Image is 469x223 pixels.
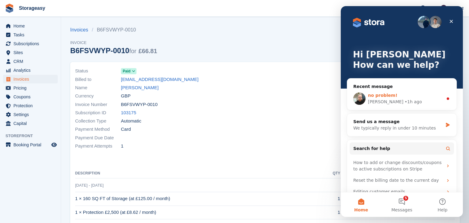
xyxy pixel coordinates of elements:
a: 103175 [121,109,136,116]
a: [PERSON_NAME] [121,84,158,91]
span: Analytics [13,66,50,75]
span: Paid [123,68,130,74]
a: menu [3,119,58,128]
img: stora-icon-8386f47178a22dfd0bd8f6a31ec36ba5ce8667c1dd55bd0f319d3a0aa187defe.svg [5,4,14,13]
span: Tasks [13,31,50,39]
span: Storefront [5,133,61,139]
span: Collection Type [75,118,121,125]
span: Payment Method [75,126,121,133]
iframe: Intercom live chat [341,6,463,217]
span: GBP [121,93,131,100]
td: 1 [321,206,340,219]
span: Settings [13,110,50,119]
span: Booking Portal [13,141,50,149]
span: Home [13,22,50,30]
a: menu [3,31,58,39]
th: QTY [321,169,340,178]
span: Subscription ID [75,109,121,116]
td: 1 [321,192,340,206]
a: menu [3,75,58,83]
a: menu [3,110,58,119]
a: Storageasy [16,3,48,13]
td: £125.00 [340,192,394,206]
a: Preview store [50,141,58,148]
span: B6FSVWYP-0010 [121,101,158,108]
a: Paid [121,68,136,75]
span: 1 [121,143,123,150]
a: menu [3,101,58,110]
span: Invoices [13,75,50,83]
span: Create [396,5,409,11]
a: menu [3,39,58,48]
span: Help [427,5,435,11]
a: menu [3,84,58,92]
span: Invoice [70,40,157,46]
span: Invoice Number [75,101,121,108]
span: Account [448,5,464,11]
span: CRM [13,57,50,66]
span: £66.81 [138,48,157,54]
td: 1 × 160 SQ FT of Storage (at £125.00 / month) [75,192,321,206]
span: Payment Due Date [75,134,121,141]
span: Card [121,126,131,133]
span: Payment Attempts [75,143,121,150]
span: Pricing [13,84,50,92]
a: Invoices [70,26,92,34]
span: Sites [13,48,50,57]
th: Unit Price [340,169,394,178]
span: Coupons [13,93,50,101]
span: Currency [75,93,121,100]
td: 1 × Protection £2,500 (at £8.62 / month) [75,206,321,219]
span: Capital [13,119,50,128]
div: B6FSVWYP-0010 [70,46,157,55]
img: James Stewart [441,5,447,11]
a: [EMAIL_ADDRESS][DOMAIN_NAME] [121,76,198,83]
span: for [129,48,136,54]
td: £8.62 [340,206,394,219]
a: menu [3,22,58,30]
span: Automatic [121,118,141,125]
a: menu [3,66,58,75]
span: Protection [13,101,50,110]
span: Billed to [75,76,121,83]
span: Name [75,84,121,91]
span: Status [75,68,121,75]
a: menu [3,57,58,66]
span: [DATE] - [DATE] [75,183,104,188]
nav: breadcrumbs [70,26,157,34]
a: menu [3,141,58,149]
a: menu [3,48,58,57]
th: Description [75,169,321,178]
span: Subscriptions [13,39,50,48]
a: menu [3,93,58,101]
